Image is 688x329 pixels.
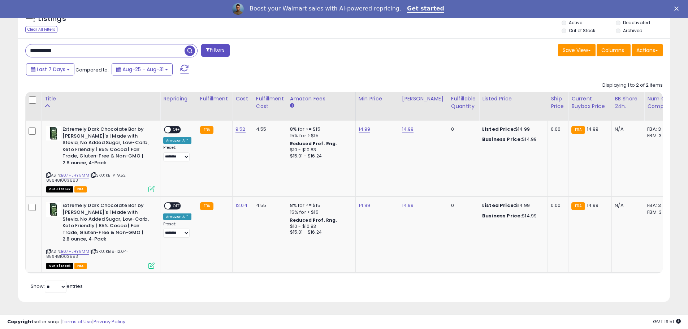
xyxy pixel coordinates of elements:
a: B07HLHY9MM [61,172,89,178]
div: FBM: 3 [647,133,671,139]
button: Actions [632,44,663,56]
div: ASIN: [46,202,155,268]
div: 0 [451,202,473,209]
div: 0 [451,126,473,133]
b: Extremely Dark Chocolate Bar by [PERSON_NAME]'s | Made with Stevia, No Added Sugar, Low-Carb, Ket... [62,202,150,244]
div: Amazon AI * [163,213,191,220]
span: All listings that are currently out of stock and unavailable for purchase on Amazon [46,186,73,192]
span: 14.99 [587,126,599,133]
div: 0.00 [551,202,563,209]
button: Aug-25 - Aug-31 [112,63,173,75]
small: FBA [571,202,585,210]
h5: Listings [38,14,66,24]
div: $15.01 - $16.24 [290,229,350,235]
b: Listed Price: [482,202,515,209]
a: 14.99 [402,202,414,209]
div: Amazon Fees [290,95,352,103]
img: 41dz+5wOleS._SL40_.jpg [46,126,61,140]
b: Reduced Prof. Rng. [290,217,337,223]
div: 8% for <= $15 [290,202,350,209]
div: 0.00 [551,126,563,133]
div: Fulfillable Quantity [451,95,476,110]
span: OFF [171,203,182,209]
b: Business Price: [482,136,522,143]
b: Business Price: [482,212,522,219]
div: 15% for > $15 [290,209,350,216]
small: FBA [200,126,213,134]
div: $14.99 [482,126,542,133]
div: Preset: [163,145,191,161]
div: Fulfillment [200,95,229,103]
a: 14.99 [359,126,371,133]
b: Reduced Prof. Rng. [290,140,337,147]
div: Preset: [163,222,191,238]
div: $14.99 [482,202,542,209]
span: 2025-09-8 19:51 GMT [653,318,681,325]
div: Min Price [359,95,396,103]
label: Out of Stock [569,27,595,34]
div: N/A [615,126,639,133]
div: N/A [615,202,639,209]
div: ASIN: [46,126,155,191]
div: Num of Comp. [647,95,674,110]
div: $10 - $10.83 [290,147,350,153]
div: Displaying 1 to 2 of 2 items [602,82,663,89]
div: $14.99 [482,213,542,219]
button: Last 7 Days [26,63,74,75]
span: All listings that are currently out of stock and unavailable for purchase on Amazon [46,263,73,269]
div: $10 - $10.83 [290,224,350,230]
button: Filters [201,44,229,57]
div: Close [674,7,681,11]
small: Amazon Fees. [290,103,294,109]
div: FBA: 3 [647,202,671,209]
span: 14.99 [587,202,599,209]
img: Profile image for Adrian [232,3,244,15]
a: 14.99 [359,202,371,209]
div: FBA: 3 [647,126,671,133]
button: Save View [558,44,596,56]
a: 9.52 [235,126,246,133]
span: Aug-25 - Aug-31 [122,66,164,73]
span: FBA [74,186,87,192]
label: Active [569,20,582,26]
div: $14.99 [482,136,542,143]
div: Title [44,95,157,103]
strong: Copyright [7,318,34,325]
div: Clear All Filters [25,26,57,33]
a: B07HLHY9MM [61,248,89,255]
button: Columns [597,44,631,56]
label: Deactivated [623,20,650,26]
div: 8% for <= $15 [290,126,350,133]
div: BB Share 24h. [615,95,641,110]
div: $15.01 - $16.24 [290,153,350,159]
span: OFF [171,127,182,133]
a: Get started [407,5,444,13]
div: seller snap | | [7,319,125,325]
b: Listed Price: [482,126,515,133]
div: Listed Price [482,95,545,103]
a: 14.99 [402,126,414,133]
div: Ship Price [551,95,565,110]
div: 4.55 [256,202,281,209]
a: Privacy Policy [94,318,125,325]
small: FBA [200,202,213,210]
div: 15% for > $15 [290,133,350,139]
span: Columns [601,47,624,54]
span: | SKU: KE-P-9.52-856481003883 [46,172,128,183]
div: 4.55 [256,126,281,133]
span: Show: entries [31,283,83,290]
div: Current Buybox Price [571,95,609,110]
span: | SKU: KE18-12.04-856481003883 [46,248,129,259]
span: Compared to: [75,66,109,73]
span: FBA [74,263,87,269]
div: Fulfillment Cost [256,95,284,110]
small: FBA [571,126,585,134]
div: FBM: 3 [647,209,671,216]
label: Archived [623,27,642,34]
a: 12.04 [235,202,247,209]
img: 41dz+5wOleS._SL40_.jpg [46,202,61,217]
div: Repricing [163,95,194,103]
a: Terms of Use [62,318,92,325]
span: Last 7 Days [37,66,65,73]
div: Cost [235,95,250,103]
